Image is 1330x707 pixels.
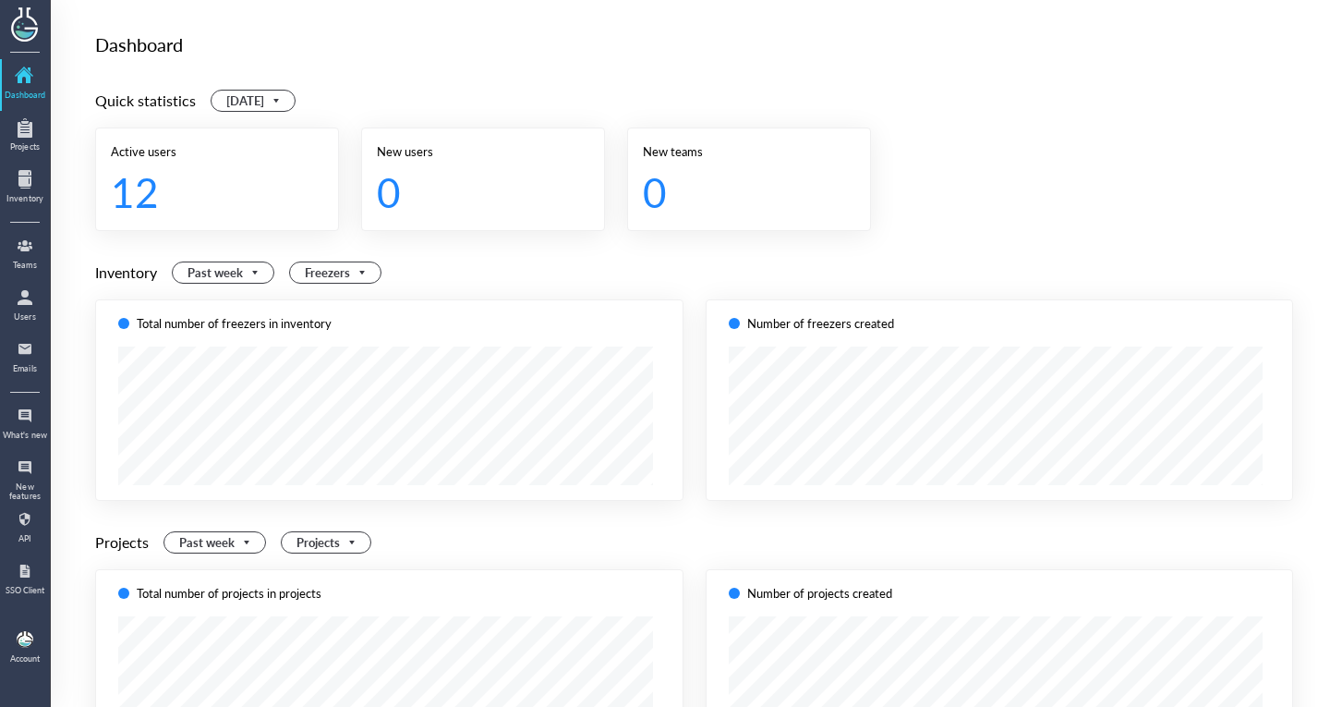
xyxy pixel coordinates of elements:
div: Active users [111,143,323,160]
div: Account [10,654,40,664]
div: New teams [643,143,855,160]
span: Freezers [305,262,369,283]
a: Users [2,283,48,331]
span: Projects [296,532,359,553]
div: Projects [95,530,149,555]
div: API [2,534,48,543]
span: Past week [187,262,262,283]
div: Quick statistics [95,89,196,113]
div: Total number of freezers in inventory [137,315,332,332]
div: Users [2,312,48,322]
img: b9474ba4-a536-45cc-a50d-c6e2543a7ac2.jpeg [17,631,33,648]
div: New features [2,482,48,502]
div: Number of projects created [747,585,892,602]
div: Emails [2,364,48,373]
div: New users [377,143,589,160]
a: Dashboard [2,61,48,109]
a: Projects [2,113,48,161]
div: Inventory [2,194,48,203]
a: SSO Client [2,556,48,604]
a: What's new [2,401,48,449]
a: Emails [2,335,48,383]
div: 12 [111,167,308,215]
div: Projects [2,142,48,152]
a: Teams [2,231,48,279]
div: Inventory [95,261,157,285]
div: Dashboard [95,30,1293,59]
a: New features [2,453,48,501]
span: Today [226,91,284,111]
span: Past week [179,532,254,553]
div: SSO Client [2,586,48,595]
a: API [2,505,48,553]
div: Total number of projects in projects [137,585,321,602]
div: 0 [643,167,840,215]
div: Number of freezers created [747,315,894,332]
img: genemod logo [3,1,47,44]
div: 0 [377,167,574,215]
div: Teams [2,261,48,270]
div: Dashboard [2,91,48,100]
div: What's new [2,431,48,440]
a: Inventory [2,165,48,213]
